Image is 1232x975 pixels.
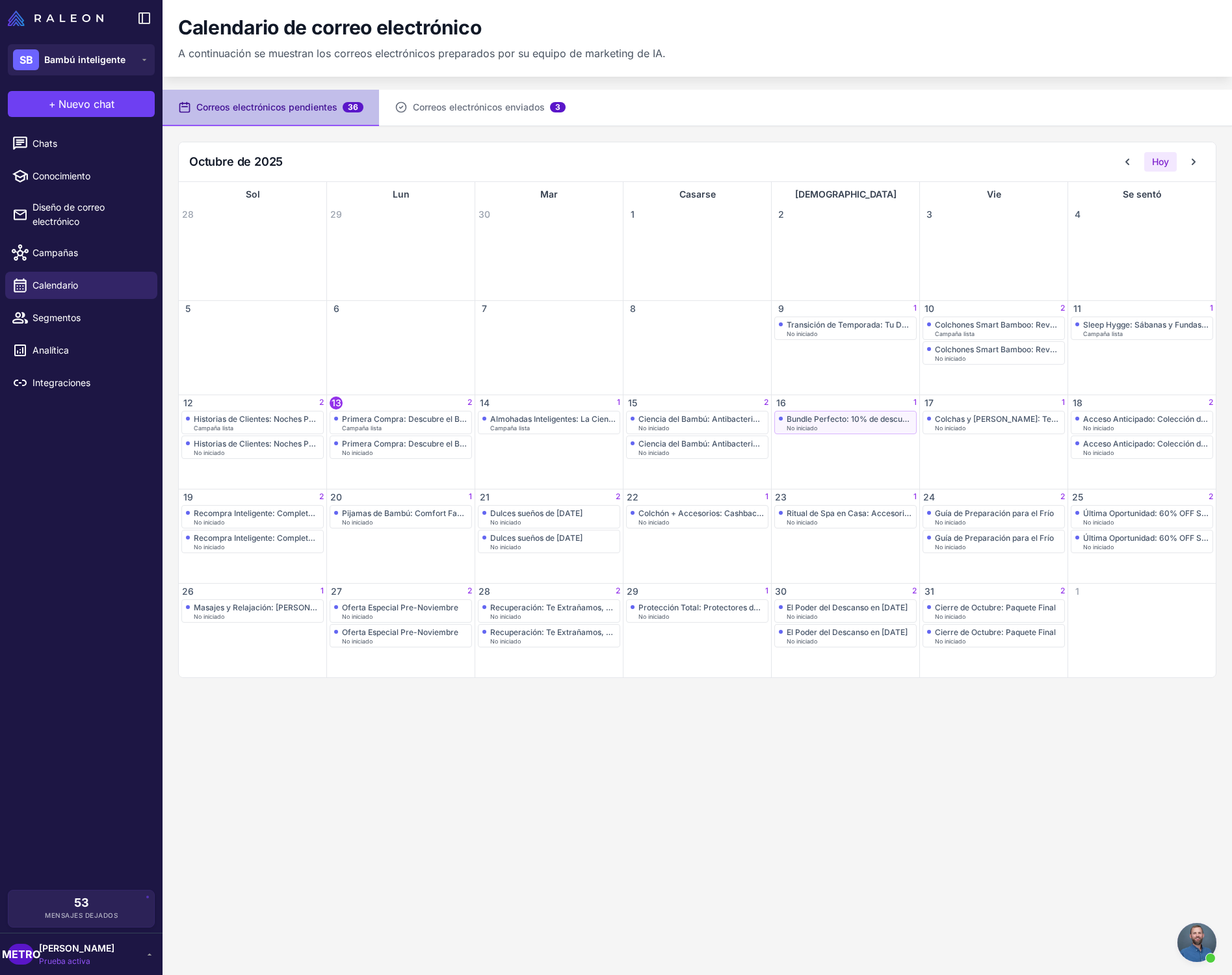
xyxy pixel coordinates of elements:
[321,586,324,595] font: 1
[194,613,224,620] font: No iniciado
[638,519,669,526] font: No iniciado
[935,519,965,526] font: No iniciado
[935,424,965,432] font: No iniciado
[490,424,530,432] font: Campaña lista
[342,439,480,448] font: Primera Compra: Descubre el Bambú
[49,97,56,110] font: +
[913,491,917,501] font: 1
[334,303,339,314] font: 6
[555,102,560,112] font: 3
[912,586,917,595] font: 2
[163,90,379,126] button: Correos electrónicos pendientes36
[638,603,791,612] font: Protección Total: Protectores de Colchón
[8,91,155,117] button: +Nuevo chat
[490,613,521,620] font: No iniciado
[1123,188,1162,200] font: Se sentó
[924,586,934,597] font: 31
[33,279,78,291] font: Calendario
[923,491,935,502] font: 24
[33,312,81,323] font: Segmentos
[628,397,637,408] font: 15
[194,439,340,448] font: Historias de Clientes: Noches Perfectas
[348,102,358,112] font: 36
[480,397,490,408] font: 14
[185,303,190,314] font: 5
[638,439,796,448] font: Ciencia del Bambú: Antibacteriano Natural
[935,627,1056,637] font: Cierre de Octubre: Paquete Final
[490,627,675,637] font: Recuperación: Te Extrañamos, Regresa al Confort
[332,397,341,408] font: 13
[616,586,620,595] font: 2
[194,449,224,456] font: No iniciado
[1060,491,1065,501] font: 2
[342,638,373,645] font: No iniciado
[194,533,369,543] font: Recompra Inteligente: Completa Tu Experiencia
[787,320,967,330] font: Transición de Temporada: Tu Descanso en Otoño
[478,586,490,597] font: 28
[787,330,817,337] font: No iniciado
[935,344,1128,354] font: Colchones Smart Bamboo: Revolución del Descanso
[467,397,472,407] font: 2
[342,627,458,637] font: Oferta Especial Pre-Noviembre
[2,948,40,961] font: METRO
[5,272,157,299] a: Calendario
[1062,397,1065,407] font: 1
[490,603,675,612] font: Recuperación: Te Extrañamos, Regresa al Confort
[330,491,342,502] font: 20
[196,101,337,112] font: Correos electrónicos pendientes
[787,638,817,645] font: No iniciado
[630,303,636,314] font: 8
[194,424,233,432] font: Campaña lista
[765,491,768,501] font: 1
[74,896,89,909] font: 53
[5,162,157,190] a: Conocimiento
[776,397,786,408] font: 16
[8,44,155,75] button: SBBambú inteligente
[319,491,324,501] font: 2
[1083,449,1114,456] font: No iniciado
[342,613,373,620] font: No iniciado
[1210,303,1213,313] font: 1
[935,613,965,620] font: No iniciado
[1060,303,1065,313] font: 2
[924,397,934,408] font: 17
[987,188,1001,200] font: Vie
[1060,586,1065,595] font: 2
[342,449,373,456] font: No iniciado
[638,508,793,518] font: Colchón + Accesorios: Cashback Máximo
[490,519,521,526] font: No iniciado
[319,397,324,407] font: 2
[5,369,157,396] a: Integraciones
[5,130,157,157] a: Chats
[45,911,118,919] font: Mensajes dejados
[935,508,1054,518] font: Guía de Preparación para el Frío
[467,586,472,595] font: 2
[393,188,410,200] font: Lun
[1209,491,1213,501] font: 2
[5,195,157,234] a: Diseño de correo electrónico
[178,47,666,60] font: A continuación se muestran los correos electrónicos preparados por su equipo de marketing de IA.
[1073,303,1081,314] font: 11
[194,603,400,612] font: Masajes y Relajación: [PERSON_NAME] y Masajeadores
[765,586,768,595] font: 1
[935,330,975,337] font: Campaña lista
[1075,209,1081,220] font: 4
[33,344,69,356] font: Analítica
[5,239,157,266] a: Campañas
[1144,152,1177,172] button: Hoy
[1209,397,1213,407] font: 2
[638,613,669,620] font: No iniciado
[342,508,564,518] font: Pijamas de Bambú: Comfort Fashion para el Trabajo Remoto
[182,586,194,597] font: 26
[935,543,965,551] font: No iniciado
[1083,519,1114,526] font: No iniciado
[330,209,342,220] font: 29
[490,543,521,551] font: No iniciado
[5,337,157,364] a: Analítica
[44,54,125,65] font: Bambú inteligente
[413,101,545,112] font: Correos electrónicos enviados
[331,586,342,597] font: 27
[182,209,194,220] font: 28
[1152,156,1169,167] font: Hoy
[775,586,787,597] font: 30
